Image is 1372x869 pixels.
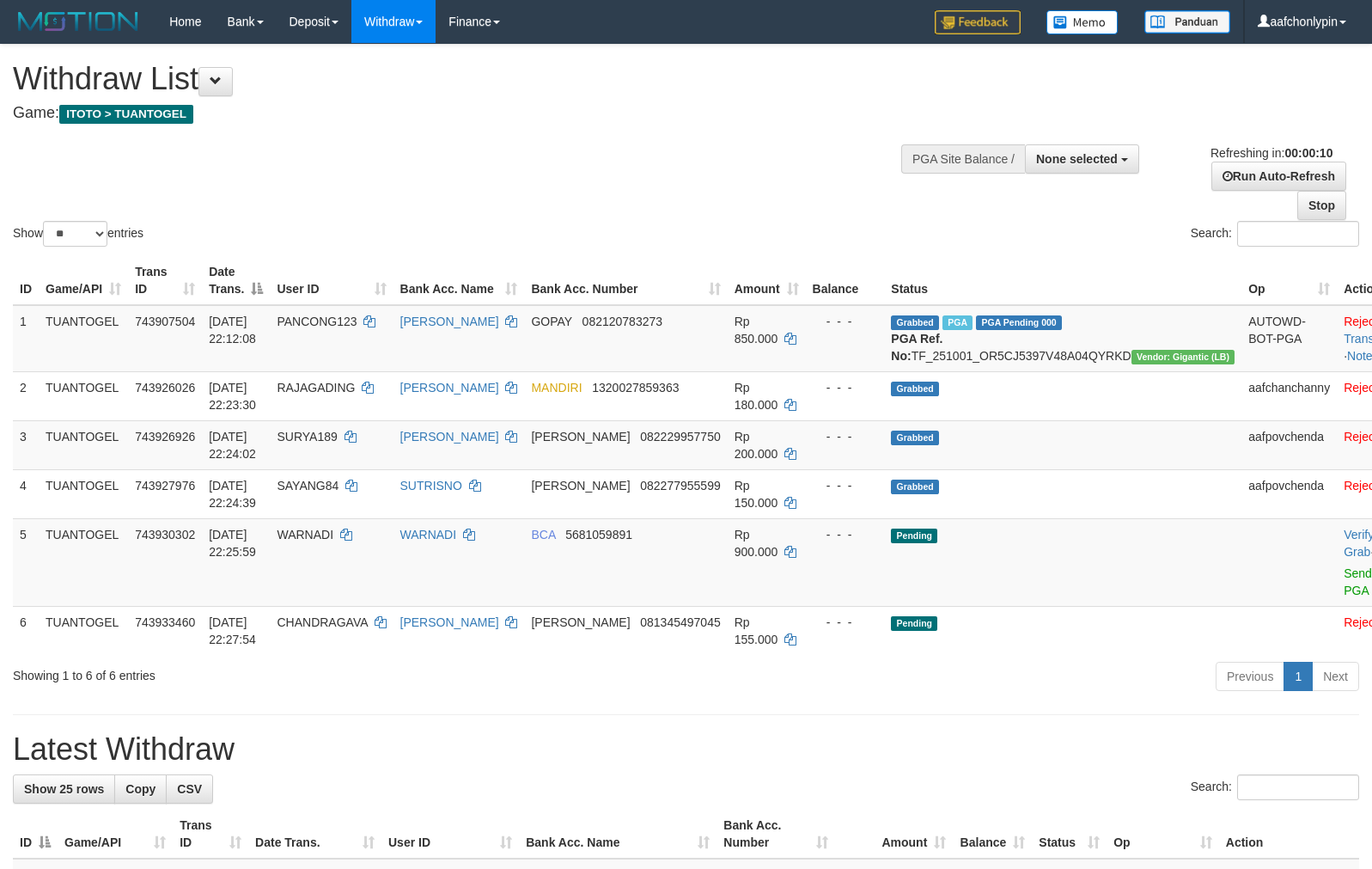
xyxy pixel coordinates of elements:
[400,479,462,493] a: SUTRISNO
[735,615,778,646] span: Rp 155.000
[531,430,630,444] span: [PERSON_NAME]
[13,469,39,518] td: 4
[891,616,937,631] span: Pending
[728,256,806,305] th: Amount: activate to sort column ascending
[891,315,939,330] span: Grabbed
[13,420,39,469] td: 3
[39,371,128,420] td: TUANTOGEL
[1241,469,1337,518] td: aafpovchenda
[277,479,338,493] span: SAYANG84
[58,810,173,859] th: Game/API: activate to sort column ascending
[39,420,128,469] td: TUANTOGEL
[24,782,104,796] span: Show 25 rows
[39,518,128,606] td: TUANTOGEL
[901,144,1025,174] div: PGA Site Balance /
[277,615,367,629] span: CHANDRAGAVA
[114,774,167,804] a: Copy
[13,221,143,247] label: Show entries
[135,430,195,444] span: 743926926
[735,430,778,461] span: Rp 200.000
[277,430,337,444] span: SURYA189
[13,774,115,804] a: Show 25 rows
[735,479,778,510] span: Rp 150.000
[531,479,630,493] span: [PERSON_NAME]
[209,615,256,646] span: [DATE] 22:27:54
[519,810,716,859] th: Bank Acc. Name: activate to sort column ascending
[835,810,953,859] th: Amount: activate to sort column ascending
[13,660,558,684] div: Showing 1 to 6 of 6 entries
[39,606,128,655] td: TUANTOGEL
[1046,10,1119,34] img: Button%20Memo.svg
[277,381,355,395] span: RAJAGADING
[891,382,939,396] span: Grabbed
[173,810,248,859] th: Trans ID: activate to sort column ascending
[1237,774,1359,800] input: Search:
[177,782,202,796] span: CSV
[39,256,128,305] th: Game/API: activate to sort column ascending
[135,381,195,395] span: 743926026
[135,315,195,328] span: 743907504
[59,105,193,124] span: ITOTO > TUANTOGEL
[891,529,937,543] span: Pending
[400,430,499,444] a: [PERSON_NAME]
[813,477,878,494] div: - - -
[13,606,39,655] td: 6
[813,614,878,631] div: - - -
[735,315,778,346] span: Rp 850.000
[13,732,1359,767] h1: Latest Withdraw
[531,381,582,395] span: MANDIRI
[13,810,58,859] th: ID: activate to sort column descending
[582,315,662,328] span: Copy 082120783273 to clipboard
[735,528,778,559] span: Rp 900.000
[393,256,525,305] th: Bank Acc. Name: activate to sort column ascending
[13,256,39,305] th: ID
[13,371,39,420] td: 2
[209,381,256,412] span: [DATE] 22:23:30
[1241,305,1337,372] td: AUTOWD-BOT-PGA
[592,381,679,395] span: Copy 1320027859363 to clipboard
[891,480,939,494] span: Grabbed
[1211,162,1346,191] a: Run Auto-Refresh
[813,526,878,543] div: - - -
[806,256,885,305] th: Balance
[209,430,256,461] span: [DATE] 22:24:02
[166,774,213,804] a: CSV
[209,479,256,510] span: [DATE] 22:24:39
[39,469,128,518] td: TUANTOGEL
[1284,662,1313,691] a: 1
[135,615,195,629] span: 743933460
[891,431,939,445] span: Grabbed
[531,615,630,629] span: [PERSON_NAME]
[1344,566,1372,597] a: Send PGA
[13,305,39,372] td: 1
[1131,350,1235,364] span: Vendor URL: https://dashboard.q2checkout.com/secure
[735,381,778,412] span: Rp 180.000
[135,479,195,493] span: 743927976
[935,10,1021,34] img: Feedback.jpg
[1032,810,1107,859] th: Status: activate to sort column ascending
[1237,221,1359,247] input: Search:
[640,479,720,493] span: Copy 082277955599 to clipboard
[39,305,128,372] td: TUANTOGEL
[400,528,457,542] a: WARNADI
[976,315,1062,330] span: PGA Pending
[400,381,499,395] a: [PERSON_NAME]
[884,305,1241,372] td: TF_251001_OR5CJ5397V48A04QYRKD
[1025,144,1139,174] button: None selected
[640,615,720,629] span: Copy 081345497045 to clipboard
[1210,146,1332,160] span: Refreshing in:
[1219,810,1359,859] th: Action
[1241,371,1337,420] td: aafchanchanny
[209,528,256,559] span: [DATE] 22:25:59
[13,62,898,96] h1: Withdraw List
[13,9,143,34] img: MOTION_logo.png
[13,518,39,606] td: 5
[531,315,571,328] span: GOPAY
[381,810,519,859] th: User ID: activate to sort column ascending
[942,315,973,330] span: Marked by aafchonlypin
[135,528,195,542] span: 743930302
[1241,256,1337,305] th: Op: activate to sort column ascending
[531,528,555,542] span: BCA
[813,313,878,330] div: - - -
[1144,10,1230,34] img: panduan.png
